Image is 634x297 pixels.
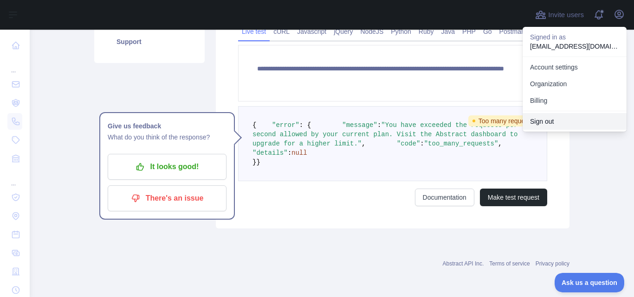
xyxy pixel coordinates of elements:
a: Java [438,24,459,39]
a: PHP [459,24,479,39]
a: NodeJS [356,24,387,39]
p: Signed in as [530,32,619,42]
span: } [252,158,256,166]
span: "too_many_requests" [424,140,498,147]
a: Python [387,24,415,39]
div: ... [7,169,22,187]
button: It looks good! [108,154,226,180]
span: "code" [397,140,420,147]
span: "message" [342,121,377,129]
span: , [498,140,502,147]
button: Invite users [533,7,586,22]
span: Invite users [548,10,584,20]
h1: Give us feedback [108,120,226,132]
a: Support [105,32,194,52]
a: Organization [523,76,627,92]
button: Billing [523,92,627,109]
a: Javascript [293,24,330,39]
span: { [252,121,256,129]
a: Documentation [415,189,474,206]
button: There's an issue [108,185,226,211]
a: Terms of service [489,260,530,267]
button: Sign out [523,113,627,130]
a: Postman [496,24,529,39]
span: Too many requests [468,115,538,126]
span: null [291,149,307,157]
a: Live test [238,24,270,39]
a: Privacy policy [536,260,569,267]
a: jQuery [330,24,356,39]
span: "details" [252,149,288,157]
span: : [288,149,291,157]
p: [EMAIL_ADDRESS][DOMAIN_NAME] [530,42,619,51]
span: , [362,140,365,147]
a: Account settings [523,59,627,76]
p: It looks good! [115,159,220,175]
a: cURL [270,24,293,39]
p: What do you think of the response? [108,132,226,143]
iframe: Toggle Customer Support [555,273,625,292]
span: "You have exceeded the requests per second allowed by your current plan. Visit the Abstract dashb... [252,121,522,147]
span: "error" [272,121,299,129]
span: : { [299,121,311,129]
div: ... [7,56,22,74]
p: There's an issue [115,190,220,206]
span: : [420,140,424,147]
a: Go [479,24,496,39]
button: Make test request [480,189,547,206]
span: } [256,158,260,166]
a: Ruby [415,24,438,39]
a: Abstract API Inc. [443,260,484,267]
span: : [377,121,381,129]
